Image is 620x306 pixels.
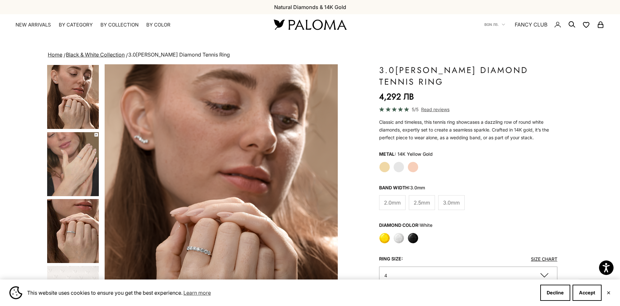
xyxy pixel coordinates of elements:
span: 4 [384,273,387,278]
nav: breadcrumbs [46,50,573,59]
a: 5/5 Read reviews [379,106,557,113]
span: 2.0mm [384,198,401,207]
button: Go to item 4 [46,64,99,130]
button: Decline [540,285,570,301]
span: BGN лв. [484,22,499,27]
nav: Primary navigation [15,22,258,28]
nav: Secondary navigation [484,14,604,35]
a: Learn more [182,288,212,298]
button: Go to item 5 [46,132,99,197]
button: Accept [573,285,602,301]
span: 2.5mm [414,198,430,207]
span: 5/5 [412,106,418,113]
a: NEW ARRIVALS [15,22,51,28]
img: Cookie banner [9,286,22,299]
img: #YellowGold #WhiteGold #RoseGold [47,199,99,263]
summary: By Color [146,22,170,28]
variant-option-value: 3.0mm [410,185,425,190]
legend: Diamond Color: [379,220,432,230]
button: Close [606,291,611,295]
summary: By Collection [100,22,139,28]
legend: Band Width: [379,183,425,193]
a: Home [48,51,62,58]
span: This website uses cookies to ensure you get the best experience. [27,288,535,298]
variant-option-value: 14K Yellow Gold [398,149,433,159]
span: 3.0[PERSON_NAME] Diamond Tennis Ring [128,51,230,58]
sale-price: 4,292 лв [379,90,414,103]
summary: By Category [59,22,93,28]
button: 4 [379,267,557,284]
span: 3.0mm [443,198,460,207]
button: Go to item 6 [46,198,99,264]
span: Read reviews [421,106,449,113]
legend: Metal: [379,149,396,159]
p: Classic and timeless, this tennis ring showcases a dazzling row of round white diamonds, expertly... [379,118,557,142]
a: Black & White Collection [66,51,125,58]
a: Size Chart [531,256,557,262]
legend: Ring size: [379,254,403,264]
variant-option-value: white [420,222,432,228]
img: #YellowGold #WhiteGold #RoseGold [47,65,99,129]
p: Natural Diamonds & 14K Gold [274,3,346,11]
h1: 3.0[PERSON_NAME] Diamond Tennis Ring [379,64,557,88]
a: FANCY CLUB [515,20,547,29]
button: BGN лв. [484,22,505,27]
img: #YellowGold #WhiteGold #RoseGold [47,132,99,196]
